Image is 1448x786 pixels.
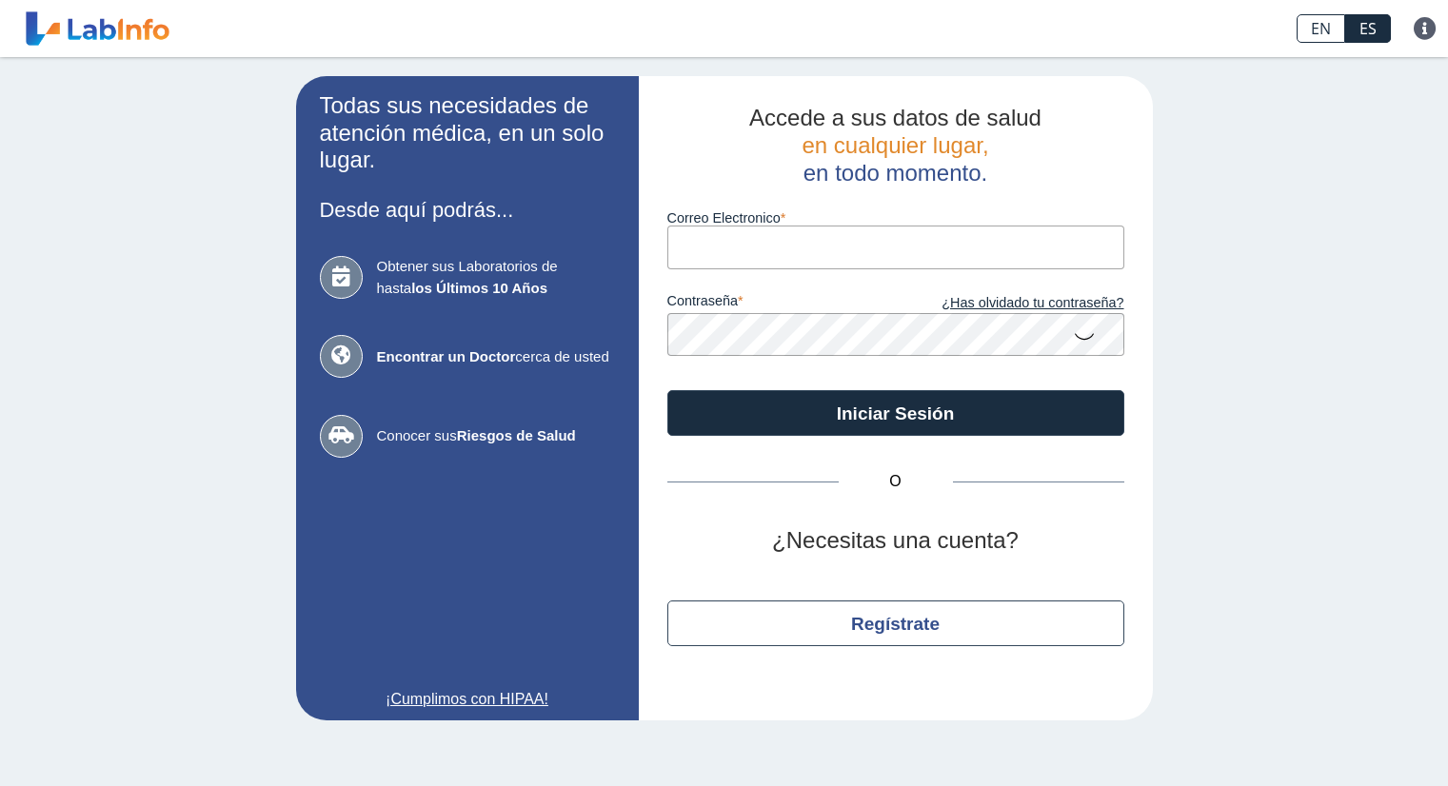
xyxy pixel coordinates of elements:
label: Correo Electronico [667,210,1124,226]
a: EN [1297,14,1345,43]
a: ES [1345,14,1391,43]
span: cerca de usted [377,346,615,368]
span: en todo momento. [803,160,987,186]
label: contraseña [667,293,896,314]
b: los Últimos 10 Años [411,280,547,296]
a: ¿Has olvidado tu contraseña? [896,293,1124,314]
h2: ¿Necesitas una cuenta? [667,527,1124,555]
h2: Todas sus necesidades de atención médica, en un solo lugar. [320,92,615,174]
b: Riesgos de Salud [457,427,576,443]
span: Accede a sus datos de salud [749,105,1041,130]
h3: Desde aquí podrás... [320,198,615,222]
a: ¡Cumplimos con HIPAA! [320,688,615,711]
span: Conocer sus [377,425,615,447]
button: Regístrate [667,600,1124,646]
span: en cualquier lugar, [802,132,988,158]
span: Obtener sus Laboratorios de hasta [377,256,615,299]
b: Encontrar un Doctor [377,348,516,364]
button: Iniciar Sesión [667,390,1124,436]
span: O [839,470,953,493]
